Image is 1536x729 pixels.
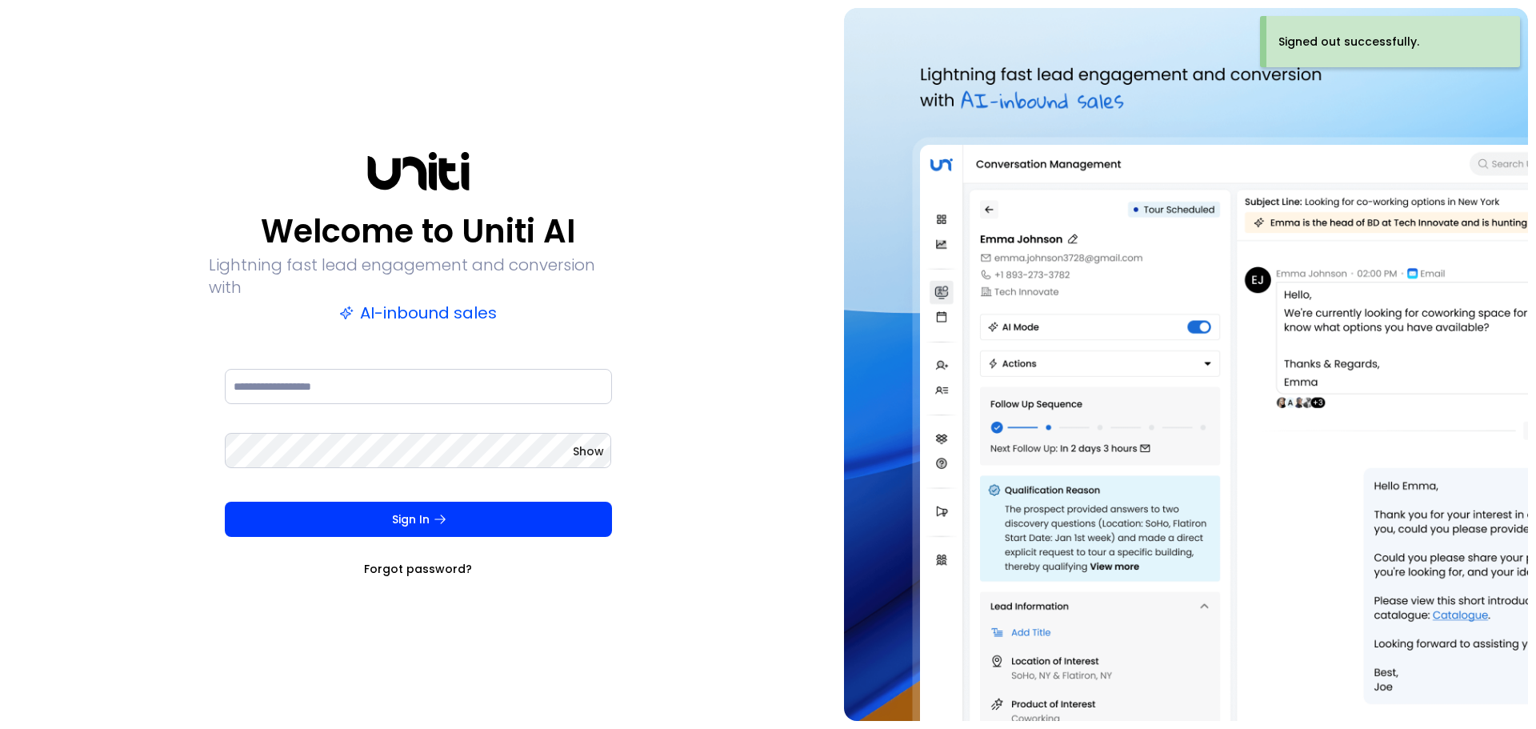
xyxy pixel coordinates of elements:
[573,443,604,459] button: Show
[844,8,1528,721] img: auth-hero.png
[261,212,575,250] p: Welcome to Uniti AI
[364,561,472,577] a: Forgot password?
[339,302,497,324] p: AI-inbound sales
[209,254,628,298] p: Lightning fast lead engagement and conversion with
[1278,34,1419,50] div: Signed out successfully.
[225,502,612,537] button: Sign In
